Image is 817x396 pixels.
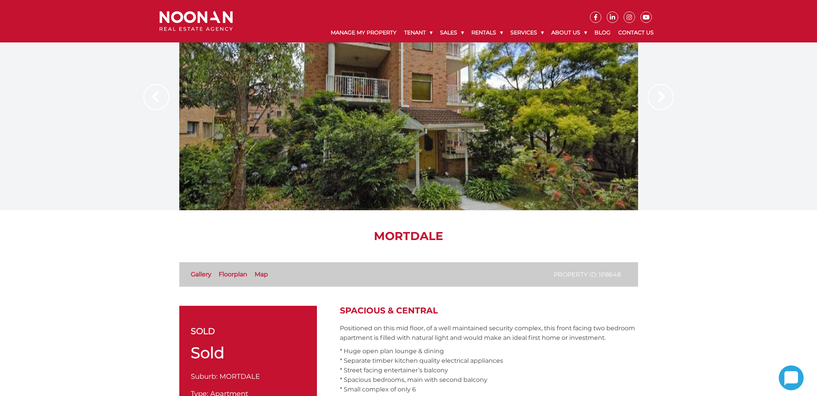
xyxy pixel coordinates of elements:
[554,270,621,279] p: Property ID: 1P8648
[340,323,638,342] p: Positioned on this mid floor, of a well maintained security complex, this front facing two bedroo...
[159,11,233,31] img: Noonan Real Estate Agency
[191,271,211,278] a: Gallery
[327,23,400,42] a: Manage My Property
[191,325,215,338] span: sold
[400,23,436,42] a: Tenant
[547,23,591,42] a: About Us
[648,84,674,110] img: Arrow slider
[591,23,614,42] a: Blog
[219,271,247,278] a: Floorplan
[507,23,547,42] a: Services
[143,84,169,110] img: Arrow slider
[614,23,658,42] a: Contact Us
[191,372,218,381] span: Suburb:
[179,229,638,243] h1: MORTDALE
[468,23,507,42] a: Rentals
[255,271,268,278] a: Map
[191,343,224,362] span: Sold
[436,23,468,42] a: Sales
[219,372,260,381] span: MORTDALE
[340,306,638,316] h2: Spacious & Central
